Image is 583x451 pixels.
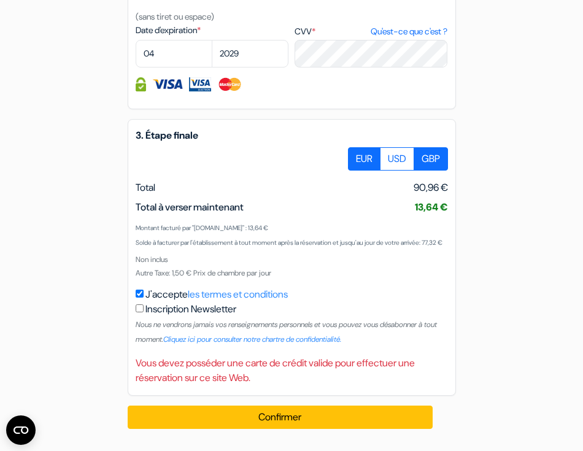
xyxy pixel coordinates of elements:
span: Total à verser maintenant [136,201,244,214]
a: Cliquez ici pour consulter notre chartre de confidentialité. [163,334,341,344]
span: Total [136,181,155,194]
button: Confirmer [128,406,433,429]
a: Qu'est-ce que c'est ? [371,25,447,38]
div: Vous devez posséder une carte de crédit valide pour effectuer une réservation sur ce site Web. [136,356,448,385]
h5: 3. Étape finale [136,129,448,141]
img: Visa Electron [189,77,211,91]
a: les termes et conditions [188,288,288,301]
img: Information de carte de crédit entièrement encryptée et sécurisée [136,77,146,91]
span: 90,96 € [414,180,448,195]
label: Inscription Newsletter [145,302,236,317]
small: Montant facturé par "[DOMAIN_NAME]" : 13,64 € [136,224,268,232]
div: Non inclus [136,254,448,265]
label: USD [380,147,414,171]
label: CVV [295,25,447,38]
span: Autre Taxe: 1,50 € Prix de chambre par jour [136,268,271,278]
small: (sans tiret ou espace) [136,11,214,22]
label: J'accepte [145,287,288,302]
label: GBP [414,147,448,171]
img: Visa [152,77,183,91]
img: Master Card [217,77,242,91]
span: 13,64 € [415,201,448,214]
button: Ouvrir le widget CMP [6,415,36,445]
label: Date d'expiration [136,24,288,37]
div: Basic radio toggle button group [349,147,448,171]
small: Nous ne vendrons jamais vos renseignements personnels et vous pouvez vous désabonner à tout moment. [136,320,437,344]
small: Solde à facturer par l'établissement à tout moment après la réservation et jusqu'au jour de votre... [136,239,442,247]
label: EUR [348,147,380,171]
